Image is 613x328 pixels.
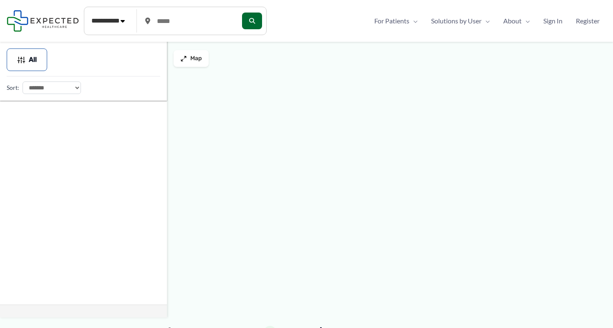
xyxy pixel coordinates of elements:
span: Register [576,15,600,27]
a: For PatientsMenu Toggle [368,15,424,27]
span: Menu Toggle [522,15,530,27]
a: Solutions by UserMenu Toggle [424,15,497,27]
img: Maximize [180,55,187,62]
a: AboutMenu Toggle [497,15,537,27]
span: All [29,57,37,63]
button: Map [174,50,209,67]
a: Register [569,15,606,27]
span: Menu Toggle [482,15,490,27]
img: Filter [17,56,25,64]
a: Sign In [537,15,569,27]
span: Map [190,55,202,62]
span: Menu Toggle [409,15,418,27]
span: For Patients [374,15,409,27]
span: About [503,15,522,27]
img: Expected Healthcare Logo - side, dark font, small [7,10,79,31]
button: All [7,48,47,71]
label: Sort: [7,82,19,93]
span: Solutions by User [431,15,482,27]
span: Sign In [543,15,563,27]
